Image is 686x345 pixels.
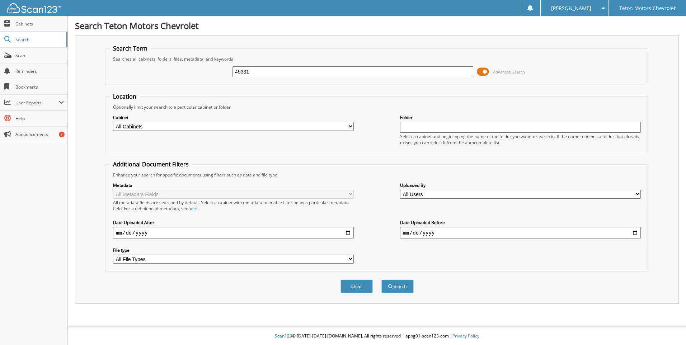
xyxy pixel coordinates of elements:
[109,172,644,178] div: Enhance your search for specific documents using filters such as date and file type.
[400,133,641,146] div: Select a cabinet and begin typing the name of the folder you want to search in. If the name match...
[15,37,63,43] span: Search
[619,6,676,10] span: Teton Motors Chevrolet
[452,333,479,339] a: Privacy Policy
[59,132,65,137] div: 1
[15,52,64,58] span: Scan
[381,280,414,293] button: Search
[109,104,644,110] div: Optionally limit your search to a particular cabinet or folder
[15,84,64,90] span: Bookmarks
[109,160,192,168] legend: Additional Document Filters
[400,227,641,238] input: end
[400,114,641,120] label: Folder
[113,114,354,120] label: Cabinet
[650,311,686,345] iframe: Chat Widget
[551,6,591,10] span: [PERSON_NAME]
[113,227,354,238] input: start
[109,44,151,52] legend: Search Term
[68,327,686,345] div: © [DATE]-[DATE] [DOMAIN_NAME]. All rights reserved | appg01-scan123-com |
[493,69,525,75] span: Advanced Search
[15,68,64,74] span: Reminders
[188,205,198,212] a: here
[15,115,64,122] span: Help
[113,247,354,253] label: File type
[7,3,61,13] img: scan123-logo-white.svg
[15,100,59,106] span: User Reports
[400,219,641,226] label: Date Uploaded Before
[113,199,354,212] div: All metadata fields are searched by default. Select a cabinet with metadata to enable filtering b...
[275,333,292,339] span: Scan123
[15,21,64,27] span: Cabinets
[75,20,679,32] h1: Search Teton Motors Chevrolet
[109,56,644,62] div: Searches all cabinets, folders, files, metadata, and keywords
[113,219,354,226] label: Date Uploaded After
[340,280,373,293] button: Clear
[113,182,354,188] label: Metadata
[400,182,641,188] label: Uploaded By
[109,93,140,100] legend: Location
[15,131,64,137] span: Announcements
